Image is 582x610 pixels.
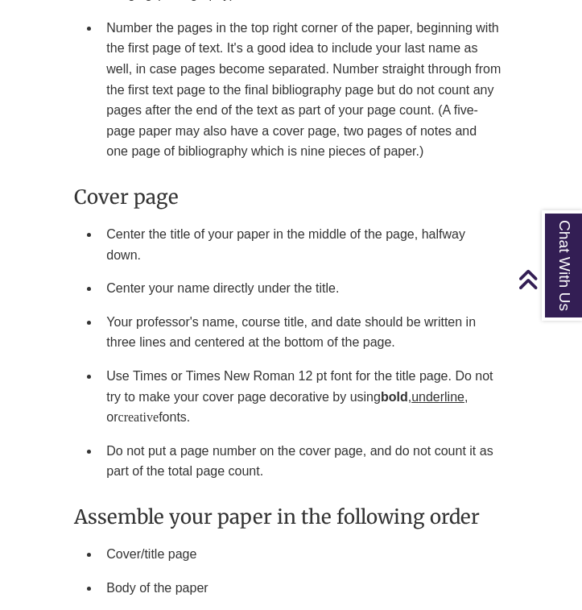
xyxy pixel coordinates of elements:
li: Center your name directly under the title. [100,272,507,305]
span: underline [411,390,464,404]
h3: Cover page [74,185,507,210]
li: Number the pages in the top right corner of the paper, beginning with the first page of text. It'... [100,11,507,168]
li: Use Times or Times New Roman 12 pt font for the title page. Do not try to make your cover page de... [100,359,507,434]
li: Do not put a page number on the cover page, and do not count it as part of the total page count. [100,434,507,488]
strong: bold [381,390,408,404]
li: Your professor's name, course title, and date should be written in three lines and centered at th... [100,305,507,359]
a: Back to Top [518,268,578,290]
li: Body of the paper [100,571,507,605]
span: creative [118,410,159,424]
h3: Assemble your paper in the following order [74,504,507,529]
li: Center the title of your paper in the middle of the page, halfway down. [100,218,507,272]
li: Cover/title page [100,537,507,571]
